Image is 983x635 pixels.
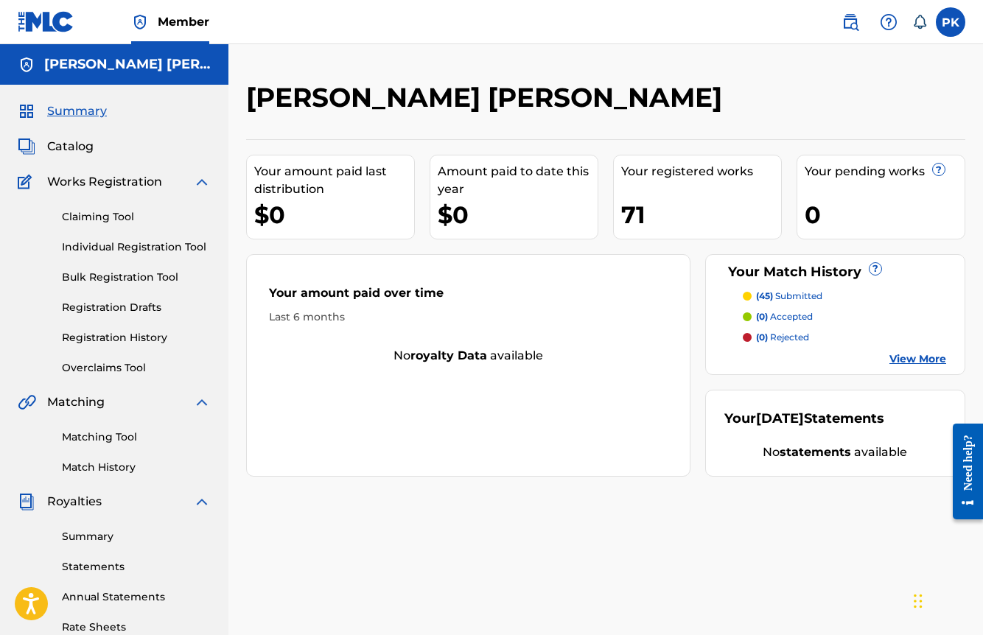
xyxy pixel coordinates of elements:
[842,13,859,31] img: search
[62,270,211,285] a: Bulk Registration Tool
[18,56,35,74] img: Accounts
[47,393,105,411] span: Matching
[743,331,947,344] a: (0) rejected
[18,393,36,411] img: Matching
[914,579,923,623] div: Glisser
[724,262,947,282] div: Your Match History
[47,173,162,191] span: Works Registration
[44,56,211,73] h5: Paul Hervé Konaté
[193,393,211,411] img: expand
[621,163,781,180] div: Your registered works
[254,198,414,231] div: $0
[438,163,598,198] div: Amount paid to date this year
[18,102,107,120] a: SummarySummary
[724,443,947,461] div: No available
[62,620,211,635] a: Rate Sheets
[889,351,946,367] a: View More
[756,290,822,303] p: submitted
[62,559,211,575] a: Statements
[909,564,983,635] div: Widget de chat
[756,331,809,344] p: rejected
[756,410,804,427] span: [DATE]
[62,360,211,376] a: Overclaims Tool
[62,239,211,255] a: Individual Registration Tool
[805,198,965,231] div: 0
[743,290,947,303] a: (45) submitted
[621,198,781,231] div: 71
[18,493,35,511] img: Royalties
[62,460,211,475] a: Match History
[756,331,768,343] span: (0)
[880,13,898,31] img: help
[912,15,927,29] div: Notifications
[805,163,965,180] div: Your pending works
[18,138,35,155] img: Catalog
[18,102,35,120] img: Summary
[158,13,209,30] span: Member
[47,102,107,120] span: Summary
[756,290,773,301] span: (45)
[933,164,945,175] span: ?
[780,445,851,459] strong: statements
[909,564,983,635] iframe: Chat Widget
[756,310,813,323] p: accepted
[62,330,211,345] a: Registration History
[62,300,211,315] a: Registration Drafts
[756,311,768,322] span: (0)
[18,173,37,191] img: Works Registration
[62,429,211,445] a: Matching Tool
[18,138,94,155] a: CatalogCatalog
[836,7,865,37] a: Public Search
[193,493,211,511] img: expand
[269,284,668,309] div: Your amount paid over time
[131,13,149,31] img: Top Rightsholder
[18,11,74,32] img: MLC Logo
[724,409,884,429] div: Your Statements
[62,589,211,605] a: Annual Statements
[47,138,94,155] span: Catalog
[743,310,947,323] a: (0) accepted
[874,7,903,37] div: Help
[47,493,102,511] span: Royalties
[62,209,211,225] a: Claiming Tool
[246,81,730,114] h2: [PERSON_NAME] [PERSON_NAME]
[438,198,598,231] div: $0
[247,347,690,365] div: No available
[936,7,965,37] div: User Menu
[62,529,211,544] a: Summary
[942,410,983,532] iframe: Resource Center
[269,309,668,325] div: Last 6 months
[870,263,881,275] span: ?
[410,348,487,362] strong: royalty data
[193,173,211,191] img: expand
[254,163,414,198] div: Your amount paid last distribution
